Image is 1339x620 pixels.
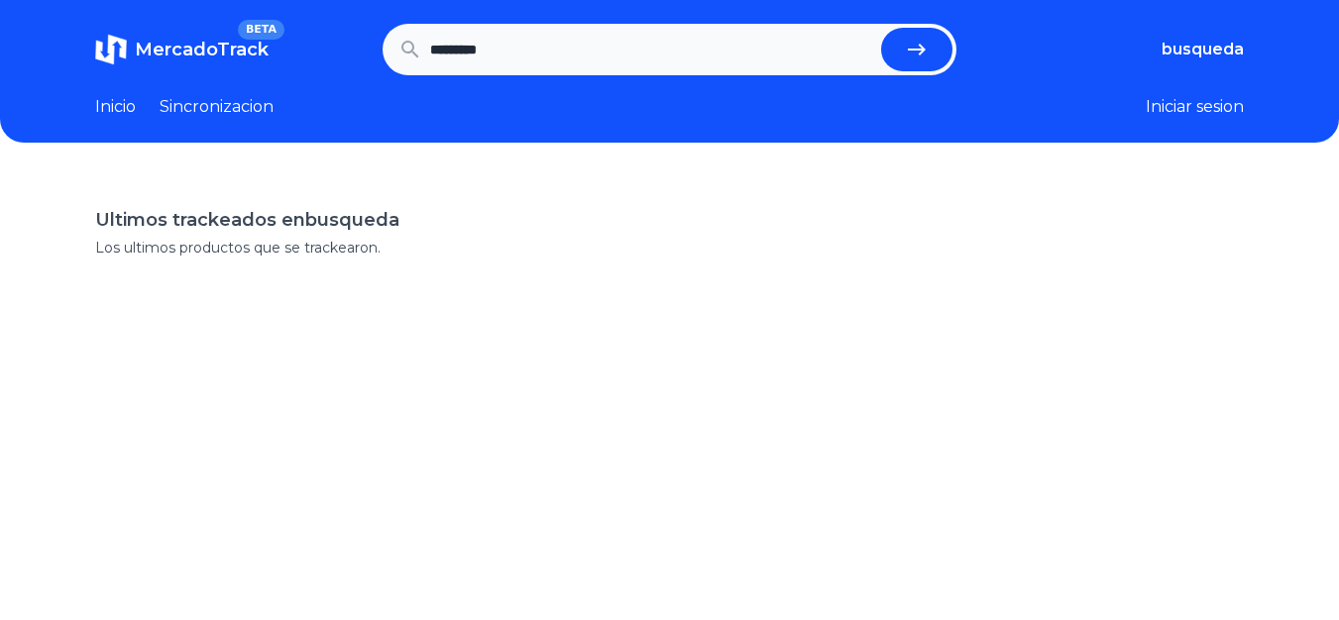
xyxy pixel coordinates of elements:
[95,34,269,65] a: MercadoTrackBETA
[135,39,269,60] span: MercadoTrack
[238,20,284,40] span: BETA
[95,206,1244,234] h1: Ultimos trackeados en busqueda
[160,95,274,119] a: Sincronizacion
[95,238,1244,258] p: Los ultimos productos que se trackearon.
[95,95,136,119] a: Inicio
[1146,95,1244,119] button: Iniciar sesion
[1162,38,1244,61] button: busqueda
[95,34,127,65] img: MercadoTrack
